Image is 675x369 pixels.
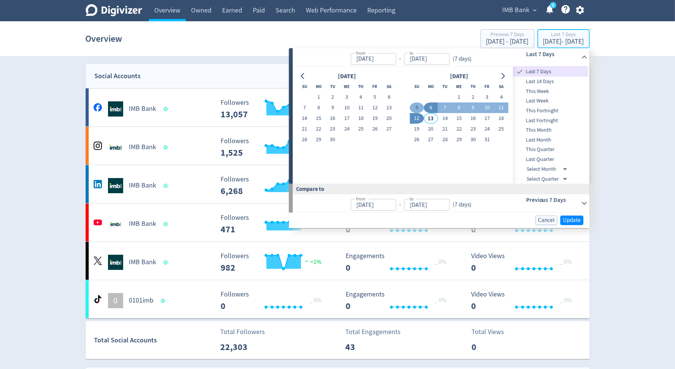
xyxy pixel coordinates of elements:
span: This Fortnight [513,107,588,115]
span: IMB Bank [503,4,530,16]
button: Go to previous month [298,71,309,81]
button: 18 [494,113,508,124]
button: Update [560,216,583,225]
a: IMB Bank undefinedIMB Bank Followers --- Followers 1,525 <1% Engagements 8 Engagements 8 73% Vide... [86,127,590,165]
button: 24 [340,124,354,134]
div: ( 7 days ) [449,200,471,209]
button: 10 [480,102,494,113]
div: This Quarter [513,145,588,155]
a: 00101imb Followers --- _ 0% Followers 0 Engagements 0 Engagements 0 _ 0% Video Views 0 Video View... [86,280,590,318]
span: This Quarter [513,145,588,154]
button: 13 [424,113,438,124]
button: 15 [312,113,326,124]
th: Monday [424,81,438,92]
div: Last 14 Days [513,77,588,87]
label: from [356,196,365,202]
div: This Week [513,87,588,96]
div: Social Accounts [95,71,141,82]
div: Last Quarter [513,155,588,164]
div: [DATE] [448,71,470,82]
button: 16 [326,113,340,124]
th: Tuesday [326,81,340,92]
p: Total Engagements [345,327,401,337]
th: Saturday [494,81,508,92]
span: _ 0% [309,296,321,304]
button: 21 [298,124,312,134]
div: [DATE] [335,71,358,82]
button: 31 [480,134,494,145]
span: Data last synced: 13 Oct 2025, 2:02am (AEDT) [163,107,170,111]
span: Last Fortnight [513,117,588,125]
span: Last 7 Days [525,68,588,76]
p: 22,303 [220,340,264,354]
span: Data last synced: 13 Oct 2025, 4:01am (AEDT) [161,299,167,303]
button: 22 [312,124,326,134]
button: 28 [298,134,312,145]
button: 20 [382,113,396,124]
button: 21 [438,124,452,134]
th: Monday [312,81,326,92]
div: Select Month [527,164,570,174]
div: Compare to [289,184,589,194]
div: Total Social Accounts [94,335,215,346]
svg: Engagements 0 [342,291,456,311]
div: 0 [108,293,123,308]
button: 2 [466,92,480,102]
button: 9 [466,102,480,113]
button: 19 [368,113,382,124]
button: 20 [424,124,438,134]
span: <1% [303,258,321,266]
button: 15 [452,113,466,124]
label: to [409,49,413,56]
div: Last Week [513,96,588,106]
span: _ 0% [560,296,572,304]
button: 18 [354,113,368,124]
button: 25 [354,124,368,134]
svg: Followers --- [217,291,330,311]
button: 11 [494,102,508,113]
button: 1 [452,92,466,102]
nav: presets [513,66,588,184]
button: 4 [494,92,508,102]
div: Last 7 Days [513,66,588,77]
button: 11 [354,102,368,113]
img: IMB Bank undefined [108,140,123,155]
th: Sunday [410,81,424,92]
span: Last Month [513,136,588,144]
button: 17 [340,113,354,124]
th: Wednesday [452,81,466,92]
div: [DATE] - [DATE] [486,38,529,45]
img: IMB Bank undefined [108,255,123,270]
div: ( 7 days ) [449,55,475,63]
button: 3 [340,92,354,102]
button: 29 [312,134,326,145]
button: 26 [410,134,424,145]
button: 4 [354,92,368,102]
button: 12 [410,113,424,124]
svg: Followers --- [217,214,330,234]
span: Data last synced: 13 Oct 2025, 2:02am (AEDT) [163,260,170,265]
img: IMB Bank undefined [108,101,123,117]
label: from [356,49,365,56]
h5: 0101imb [129,296,154,305]
a: IMB Bank undefinedIMB Bank Followers --- _ 0% Followers 471 Engagements 0 Engagements 0 _ 0% Vide... [86,203,590,241]
svg: Followers --- [217,176,330,196]
button: 5 [368,92,382,102]
span: _ 0% [560,258,572,266]
p: Total Followers [220,327,265,337]
button: IMB Bank [500,4,539,16]
button: 3 [480,92,494,102]
button: Cancel [535,216,557,225]
div: Previous 7 Days [486,32,529,38]
div: - [396,200,404,209]
div: from-to(7 days)Last 7 Days [293,66,589,184]
button: 16 [466,113,480,124]
button: 7 [298,102,312,113]
button: 27 [424,134,438,145]
svg: Followers --- [217,99,330,119]
span: Data last synced: 13 Oct 2025, 12:01am (AEDT) [163,184,170,188]
span: Cancel [538,218,554,223]
th: Friday [480,81,494,92]
button: 30 [326,134,340,145]
button: 2 [326,92,340,102]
